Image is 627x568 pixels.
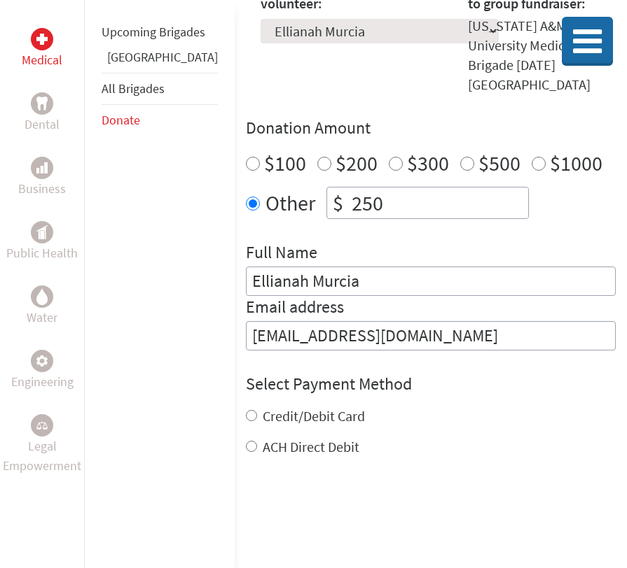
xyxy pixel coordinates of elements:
a: MedicalMedical [22,28,62,70]
a: Upcoming Brigades [102,24,205,40]
div: $ [327,187,349,218]
img: Legal Empowerment [36,421,48,429]
img: Business [36,162,48,173]
label: Email address [246,296,344,321]
label: $100 [264,150,306,176]
input: Your Email [246,321,616,350]
label: $300 [407,150,449,176]
a: EngineeringEngineering [11,350,74,392]
label: Credit/Debit Card [263,407,365,425]
p: Water [27,308,57,327]
label: $500 [478,150,521,176]
img: Medical [36,34,48,45]
li: Panama [102,48,218,73]
label: ACH Direct Debit [263,438,359,455]
li: Upcoming Brigades [102,17,218,48]
a: Public HealthPublic Health [6,221,78,263]
h4: Select Payment Method [246,373,616,395]
img: Engineering [36,355,48,367]
p: Dental [25,115,60,134]
div: Medical [31,28,53,50]
label: $1000 [550,150,602,176]
div: Water [31,285,53,308]
a: Legal EmpowermentLegal Empowerment [3,414,81,476]
img: Dental [36,97,48,110]
div: Engineering [31,350,53,372]
label: $200 [336,150,378,176]
p: Medical [22,50,62,70]
input: Enter Amount [349,187,528,218]
div: Dental [31,92,53,115]
h4: Donation Amount [246,117,616,139]
img: Public Health [36,225,48,239]
p: Legal Empowerment [3,436,81,476]
a: WaterWater [27,285,57,327]
label: Other [266,187,315,219]
li: Donate [102,105,218,136]
p: Public Health [6,243,78,263]
a: Donate [102,112,140,128]
label: Full Name [246,241,317,267]
p: Engineering [11,372,74,392]
iframe: reCAPTCHA [246,485,459,539]
div: Public Health [31,221,53,243]
p: Business [18,179,66,199]
li: All Brigades [102,73,218,105]
div: Legal Empowerment [31,414,53,436]
a: DentalDental [25,92,60,134]
img: Water [36,288,48,304]
div: Business [31,157,53,179]
a: BusinessBusiness [18,157,66,199]
input: Enter Full Name [246,267,616,296]
div: [US_STATE] A&M University Medical Brigade [DATE] [GEOGRAPHIC_DATA] [468,16,616,94]
a: All Brigades [102,80,165,97]
a: [GEOGRAPHIC_DATA] [107,49,218,65]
